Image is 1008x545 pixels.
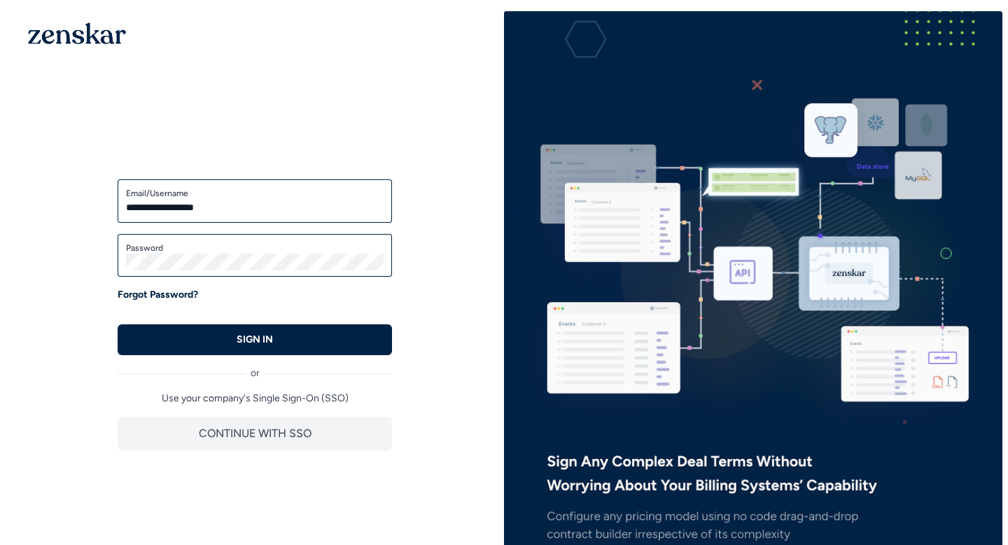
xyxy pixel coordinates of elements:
[118,288,198,302] a: Forgot Password?
[118,392,392,406] p: Use your company's Single Sign-On (SSO)
[118,417,392,450] button: CONTINUE WITH SSO
[126,242,384,254] label: Password
[126,188,384,199] label: Email/Username
[28,22,126,44] img: 1OGAJ2xQqyY4LXKgY66KYq0eOWRCkrZdAb3gUhuVAqdWPZE9SRJmCz+oDMSn4zDLXe31Ii730ItAGKgCKgCCgCikA4Av8PJUP...
[118,355,392,380] div: or
[237,333,273,347] p: SIGN IN
[118,324,392,355] button: SIGN IN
